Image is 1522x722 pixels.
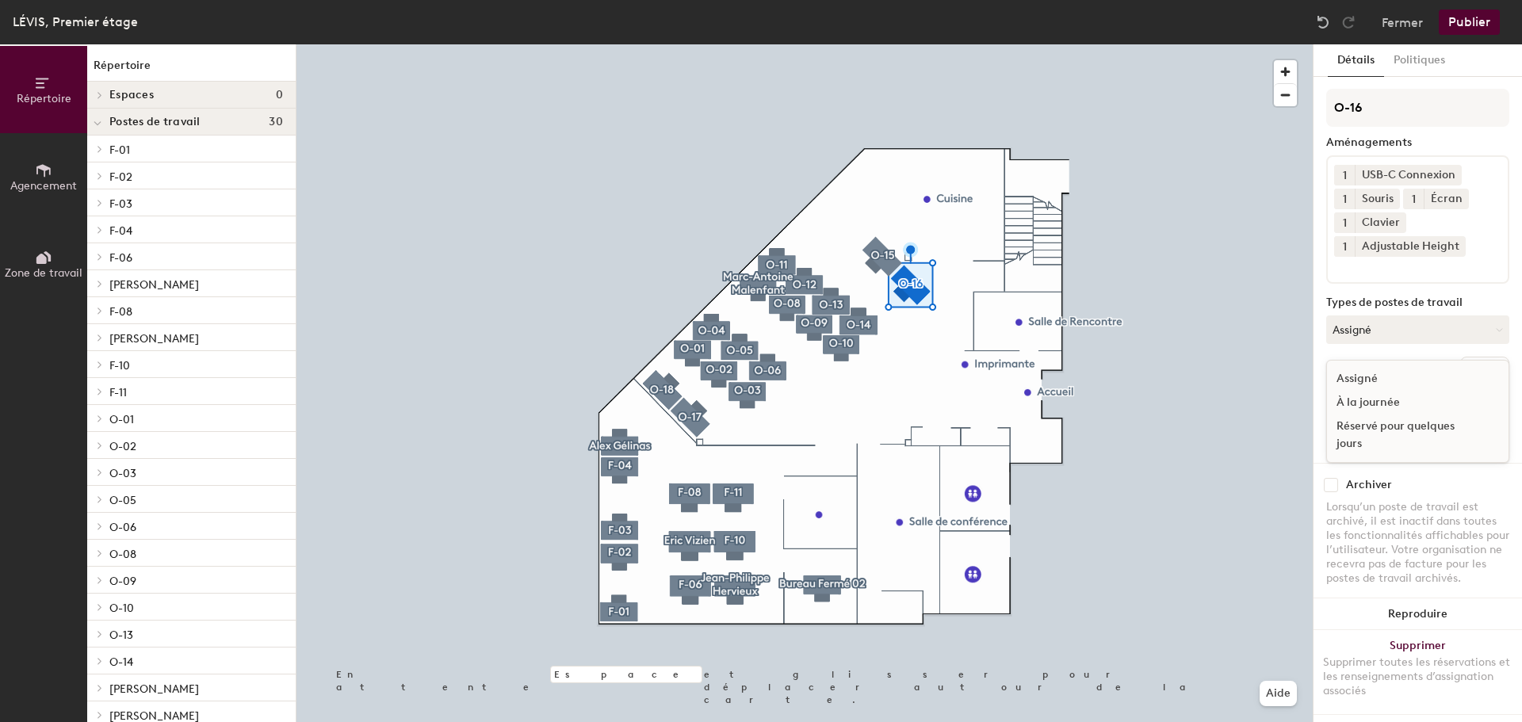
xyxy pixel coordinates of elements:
div: Clavier [1355,212,1406,233]
button: SupprimerSupprimer toutes les réservations et les renseignements d’assignation associés [1314,630,1522,714]
div: Archiver [1346,479,1392,491]
span: O-05 [109,494,136,507]
span: 0 [276,89,283,101]
span: O-06 [109,521,136,534]
span: Répertoire [17,92,71,105]
button: Publier [1439,10,1500,35]
button: 1 [1334,189,1355,209]
button: Assigné [1326,315,1509,344]
div: LÉVIS, Premier étage [13,12,138,32]
span: O-09 [109,575,136,588]
span: F-01 [109,143,130,157]
span: 1 [1343,239,1347,255]
div: Écran [1424,189,1469,209]
button: Aide [1260,681,1297,706]
div: Réservé pour quelques jours [1327,414,1486,456]
div: Souris [1355,189,1400,209]
span: F-03 [109,197,132,211]
span: F-06 [109,251,132,265]
button: 1 [1334,212,1355,233]
span: F-02 [109,170,132,184]
img: Undo [1315,14,1331,30]
span: 1 [1343,167,1347,184]
div: Lorsqu’un poste de travail est archivé, il est inactif dans toutes les fonctionnalités affichable... [1326,500,1509,586]
button: 1 [1334,236,1355,257]
button: 1 [1403,189,1424,209]
span: Postes de travail [109,116,201,128]
span: Zone de travail [5,266,82,280]
span: 1 [1343,215,1347,231]
div: À la journée [1327,391,1486,414]
span: Espaces [109,89,154,101]
button: 1 [1334,165,1355,185]
div: Adjustable Height [1355,236,1466,257]
span: [PERSON_NAME] [109,332,199,346]
span: 30 [269,116,283,128]
span: [PERSON_NAME] [109,278,199,292]
button: Diviser [1460,357,1509,384]
div: Types de postes de travail [1326,296,1509,309]
span: F-08 [109,305,132,319]
button: Détails [1328,44,1384,77]
button: Politiques [1384,44,1455,77]
div: Supprimer toutes les réservations et les renseignements d’assignation associés [1323,655,1512,698]
span: Agencement [10,179,77,193]
span: O-10 [109,602,134,615]
span: O-08 [109,548,136,561]
div: Aménagements [1326,136,1509,149]
span: O-02 [109,440,136,453]
h1: Répertoire [87,57,296,82]
span: F-04 [109,224,132,238]
img: Redo [1340,14,1356,30]
div: USB-C Connexion [1355,165,1462,185]
span: 1 [1412,191,1416,208]
div: Assigné [1327,367,1486,391]
span: O-14 [109,655,133,669]
span: O-01 [109,413,134,426]
span: 1 [1343,191,1347,208]
span: F-10 [109,359,130,372]
span: O-03 [109,467,136,480]
button: Fermer [1382,10,1423,35]
span: O-13 [109,628,133,642]
button: Reproduire [1314,598,1522,630]
span: F-11 [109,386,127,399]
span: [PERSON_NAME] [109,682,199,696]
